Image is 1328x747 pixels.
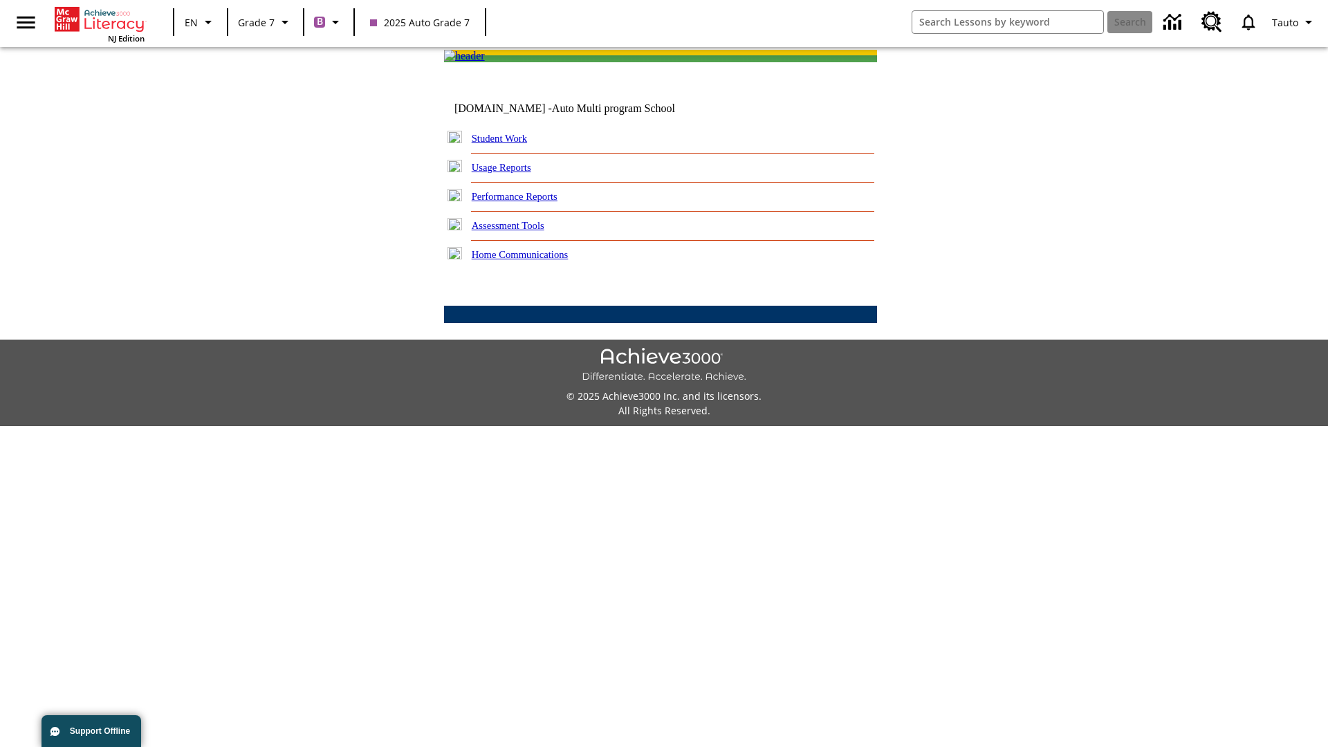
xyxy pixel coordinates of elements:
div: Home [55,4,145,44]
a: Performance Reports [472,191,557,202]
img: plus.gif [448,247,462,259]
img: plus.gif [448,131,462,143]
a: Student Work [472,133,527,144]
span: Tauto [1272,15,1298,30]
nobr: Auto Multi program School [552,102,675,114]
button: Open side menu [6,2,46,43]
img: plus.gif [448,160,462,172]
button: Language: EN, Select a language [178,10,223,35]
span: NJ Edition [108,33,145,44]
a: Notifications [1230,4,1266,40]
img: plus.gif [448,189,462,201]
button: Grade: Grade 7, Select a grade [232,10,299,35]
span: Grade 7 [238,15,275,30]
a: Resource Center, Will open in new tab [1193,3,1230,41]
a: Home Communications [472,249,569,260]
span: 2025 Auto Grade 7 [370,15,470,30]
input: search field [912,11,1103,33]
a: Data Center [1155,3,1193,41]
button: Boost Class color is purple. Change class color [308,10,349,35]
span: B [317,13,323,30]
span: Support Offline [70,726,130,736]
img: plus.gif [448,218,462,230]
span: EN [185,15,198,30]
button: Support Offline [41,715,141,747]
button: Profile/Settings [1266,10,1322,35]
a: Usage Reports [472,162,531,173]
a: Assessment Tools [472,220,544,231]
td: [DOMAIN_NAME] - [454,102,709,115]
img: Achieve3000 Differentiate Accelerate Achieve [582,348,746,383]
img: header [444,50,485,62]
